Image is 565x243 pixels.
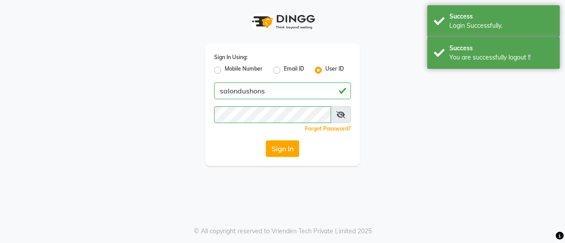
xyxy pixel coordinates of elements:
div: Success [449,12,553,21]
button: Sign In [266,140,299,157]
img: logo1.svg [247,9,318,35]
div: You are successfully logout !! [449,53,553,62]
label: Sign In Using: [214,53,248,61]
a: Forgot Password? [305,125,351,132]
div: Success [449,44,553,53]
input: Username [214,106,331,123]
label: User ID [325,65,344,75]
div: Login Successfully. [449,21,553,30]
label: Email ID [284,65,304,75]
label: Mobile Number [225,65,263,75]
input: Username [214,82,351,99]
